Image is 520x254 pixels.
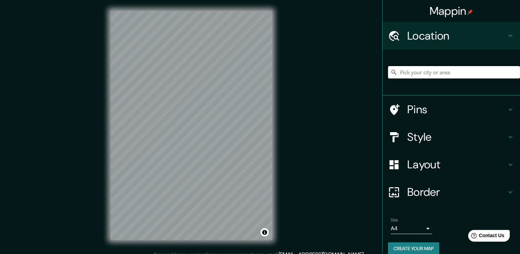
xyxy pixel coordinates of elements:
[407,29,506,43] h4: Location
[391,217,398,223] label: Size
[459,227,512,246] iframe: Help widget launcher
[388,66,520,78] input: Pick your city or area
[467,9,473,15] img: pin-icon.png
[261,228,269,236] button: Toggle attribution
[383,151,520,178] div: Layout
[407,130,506,144] h4: Style
[407,103,506,116] h4: Pins
[407,158,506,171] h4: Layout
[383,123,520,151] div: Style
[430,4,473,18] h4: Mappin
[383,178,520,206] div: Border
[111,11,272,240] canvas: Map
[391,223,432,234] div: A4
[383,22,520,50] div: Location
[383,96,520,123] div: Pins
[407,185,506,199] h4: Border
